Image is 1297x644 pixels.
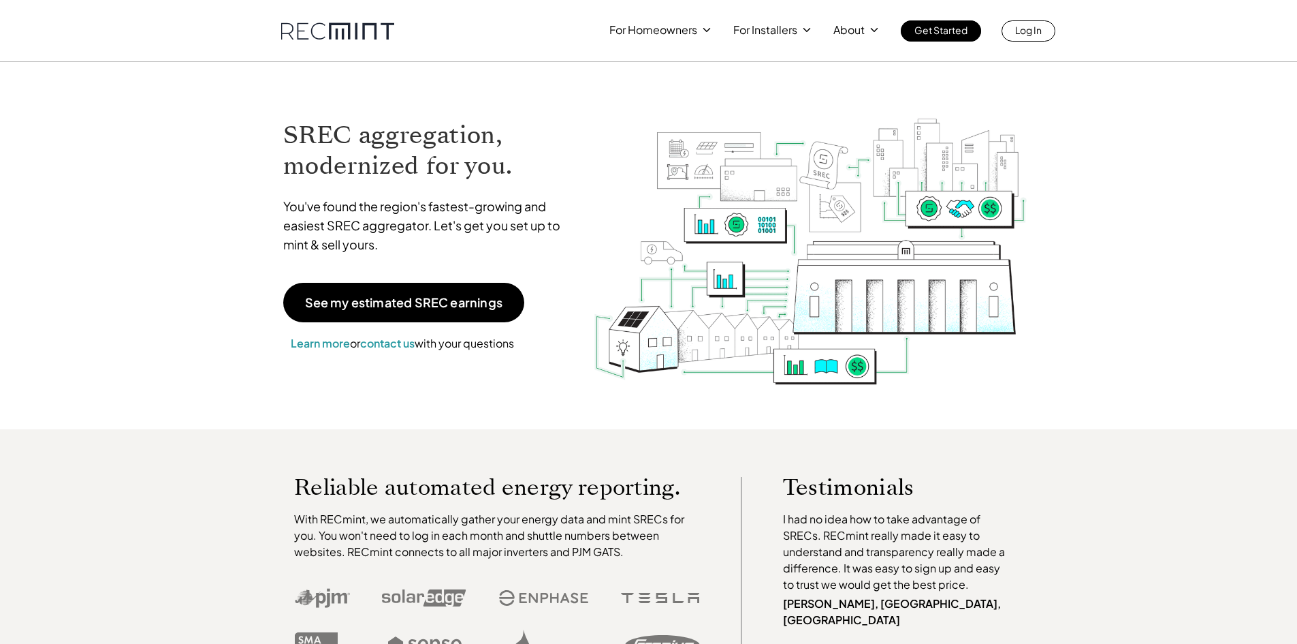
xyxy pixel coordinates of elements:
p: Log In [1015,20,1042,40]
p: For Installers [733,20,797,40]
p: Reliable automated energy reporting. [294,477,700,497]
a: Learn more [291,336,350,350]
h1: SREC aggregation, modernized for you. [283,120,573,181]
p: With RECmint, we automatically gather your energy data and mint SRECs for you. You won't need to ... [294,511,700,560]
p: See my estimated SREC earnings [305,296,502,309]
a: contact us [360,336,415,350]
p: Get Started [914,20,967,40]
p: [PERSON_NAME], [GEOGRAPHIC_DATA], [GEOGRAPHIC_DATA] [783,596,1012,628]
a: See my estimated SREC earnings [283,283,524,322]
p: or with your questions [283,335,522,352]
p: Testimonials [783,477,986,497]
p: About [833,20,865,40]
img: RECmint value cycle [593,82,1027,388]
a: Log In [1002,20,1055,42]
a: Get Started [901,20,981,42]
p: I had no idea how to take advantage of SRECs. RECmint really made it easy to understand and trans... [783,511,1012,593]
p: For Homeowners [609,20,697,40]
p: You've found the region's fastest-growing and easiest SREC aggregator. Let's get you set up to mi... [283,197,573,254]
